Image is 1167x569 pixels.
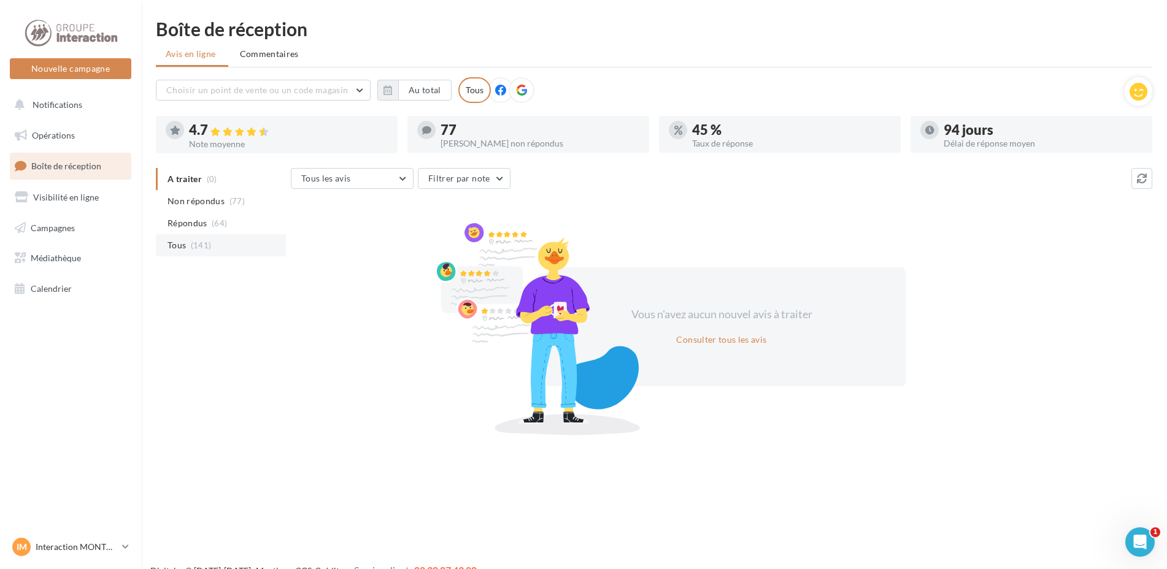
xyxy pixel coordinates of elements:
[1150,527,1160,537] span: 1
[441,123,639,137] div: 77
[7,92,129,118] button: Notifications
[31,283,72,294] span: Calendrier
[616,307,827,323] div: Vous n'avez aucun nouvel avis à traiter
[301,173,351,183] span: Tous les avis
[377,80,452,101] button: Au total
[166,85,348,95] span: Choisir un point de vente ou un code magasin
[31,222,75,232] span: Campagnes
[671,332,771,347] button: Consulter tous les avis
[189,123,388,137] div: 4.7
[692,123,891,137] div: 45 %
[7,245,134,271] a: Médiathèque
[7,185,134,210] a: Visibilité en ligne
[7,215,134,241] a: Campagnes
[10,58,131,79] button: Nouvelle campagne
[156,20,1152,38] div: Boîte de réception
[944,123,1142,137] div: 94 jours
[229,196,245,206] span: (77)
[168,195,225,207] span: Non répondus
[168,217,207,229] span: Répondus
[240,48,299,60] span: Commentaires
[7,276,134,302] a: Calendrier
[291,168,414,189] button: Tous les avis
[17,541,27,553] span: IM
[31,161,101,171] span: Boîte de réception
[189,140,388,148] div: Note moyenne
[7,123,134,148] a: Opérations
[33,192,99,202] span: Visibilité en ligne
[944,139,1142,148] div: Délai de réponse moyen
[1125,527,1155,557] iframe: Intercom live chat
[458,77,491,103] div: Tous
[692,139,891,148] div: Taux de réponse
[10,535,131,559] a: IM Interaction MONTPELLIER
[398,80,452,101] button: Au total
[36,541,117,553] p: Interaction MONTPELLIER
[33,99,82,110] span: Notifications
[441,139,639,148] div: [PERSON_NAME] non répondus
[7,153,134,179] a: Boîte de réception
[168,239,186,251] span: Tous
[191,240,212,250] span: (141)
[31,253,81,263] span: Médiathèque
[32,130,75,140] span: Opérations
[156,80,371,101] button: Choisir un point de vente ou un code magasin
[418,168,510,189] button: Filtrer par note
[212,218,227,228] span: (64)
